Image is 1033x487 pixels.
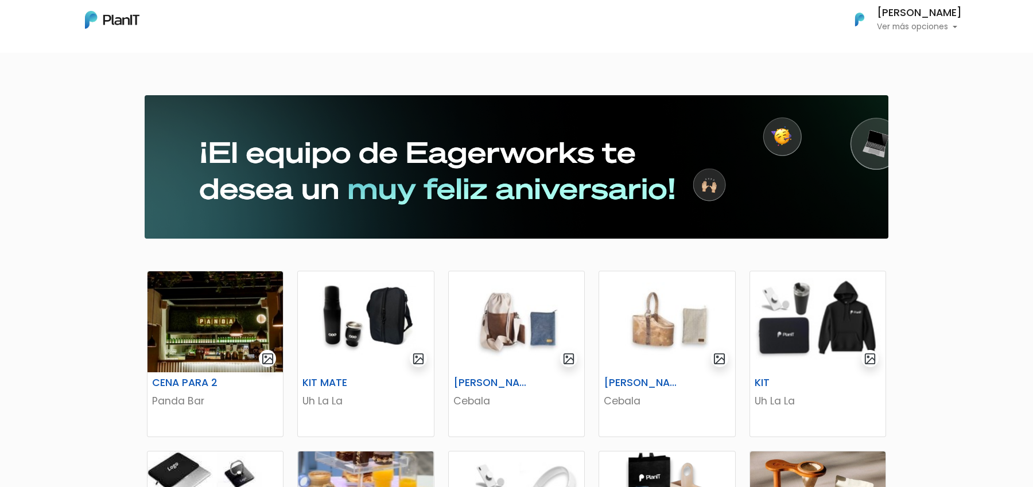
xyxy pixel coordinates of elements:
[749,271,886,437] a: gallery-light KIT Uh La La
[562,352,576,365] img: gallery-light
[261,352,274,365] img: gallery-light
[713,352,726,365] img: gallery-light
[446,377,540,389] h6: [PERSON_NAME] + YERBERO
[152,394,278,408] p: Panda Bar
[750,271,886,372] img: thumb_8E3B4009-AF7E-4BBD-A449-79D280C7DD74.jpeg
[604,394,730,408] p: Cebala
[755,394,881,408] p: Uh La La
[302,394,429,408] p: Uh La La
[448,271,585,437] a: gallery-light [PERSON_NAME] + YERBERO Cebala
[453,394,580,408] p: Cebala
[147,271,284,437] a: gallery-light CENA PARA 2 Panda Bar
[85,11,139,29] img: PlanIt Logo
[412,352,425,365] img: gallery-light
[877,23,962,31] p: Ver más opciones
[599,271,735,437] a: gallery-light [PERSON_NAME] CUERO + YERBERO Cebala
[597,377,690,389] h6: [PERSON_NAME] CUERO + YERBERO
[599,271,735,372] img: thumb_image-Photoroom__21_.jpg
[877,8,962,18] h6: [PERSON_NAME]
[298,271,433,372] img: thumb_99BBCD63-EF96-4B08-BE7C-73DB5A7664DF.jpeg
[449,271,584,372] img: thumb_image-Photoroom__19_.jpg
[840,5,962,34] button: PlanIt Logo [PERSON_NAME] Ver más opciones
[147,271,283,372] img: thumb_thumb_9209972E-E399-434D-BEEF-F65B94FC7BA6_1_201_a.jpeg
[864,352,877,365] img: gallery-light
[296,377,389,389] h6: KIT MATE
[847,7,872,32] img: PlanIt Logo
[297,271,434,437] a: gallery-light KIT MATE Uh La La
[748,377,841,389] h6: KIT
[145,377,239,389] h6: CENA PARA 2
